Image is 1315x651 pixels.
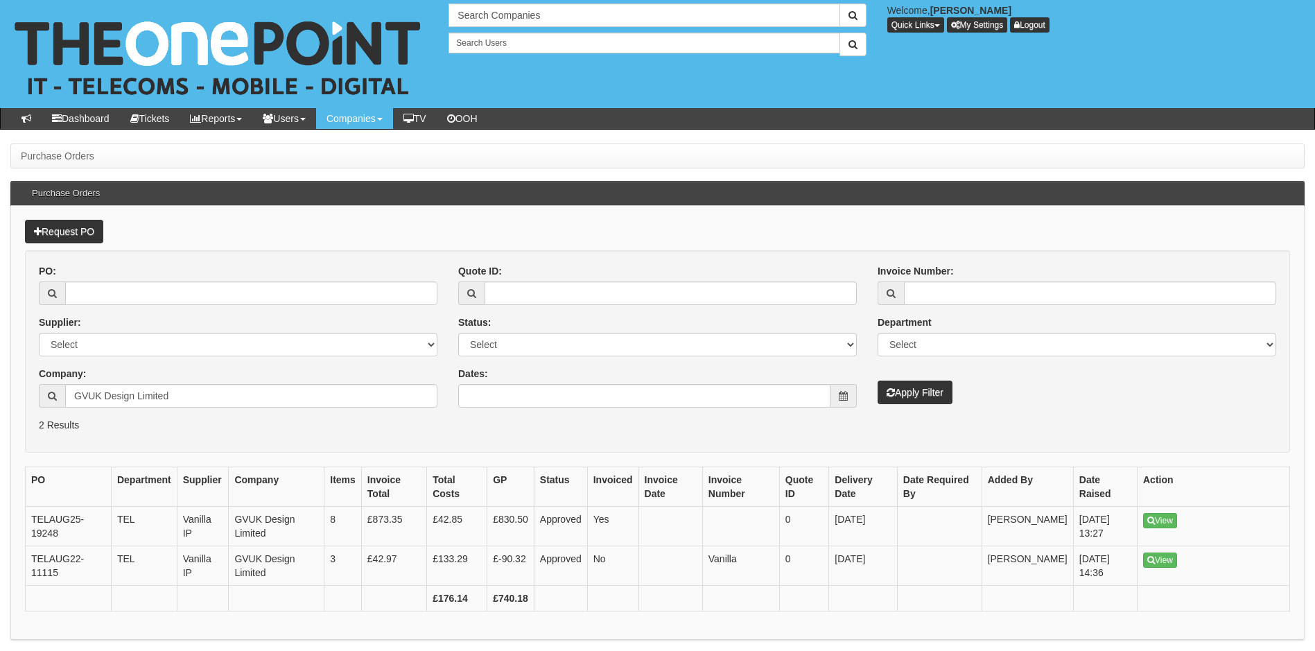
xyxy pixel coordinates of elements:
[427,586,487,611] th: £176.14
[779,546,829,586] td: 0
[1073,507,1137,546] td: [DATE] 13:27
[361,507,426,546] td: £873.35
[39,418,1276,432] p: 2 Results
[982,546,1073,586] td: [PERSON_NAME]
[229,507,324,546] td: GVUK Design Limited
[324,546,362,586] td: 3
[887,17,944,33] button: Quick Links
[702,467,779,507] th: Invoice Number
[487,586,534,611] th: £740.18
[458,367,488,381] label: Dates:
[393,108,437,129] a: TV
[180,108,252,129] a: Reports
[487,467,534,507] th: GP
[947,17,1008,33] a: My Settings
[982,467,1073,507] th: Added By
[779,467,829,507] th: Quote ID
[587,467,638,507] th: Invoiced
[1010,17,1050,33] a: Logout
[702,546,779,586] td: Vanilla
[120,108,180,129] a: Tickets
[458,264,502,278] label: Quote ID:
[316,108,393,129] a: Companies
[361,546,426,586] td: £42.97
[878,264,954,278] label: Invoice Number:
[26,546,112,586] td: TELAUG22-11115
[638,467,702,507] th: Invoice Date
[534,467,587,507] th: Status
[39,315,81,329] label: Supplier:
[829,507,897,546] td: [DATE]
[229,467,324,507] th: Company
[1143,553,1177,568] a: View
[487,507,534,546] td: £830.50
[1143,513,1177,528] a: View
[111,546,177,586] td: TEL
[437,108,488,129] a: OOH
[458,315,491,329] label: Status:
[1138,467,1290,507] th: Action
[252,108,316,129] a: Users
[39,264,56,278] label: PO:
[229,546,324,586] td: GVUK Design Limited
[324,467,362,507] th: Items
[779,507,829,546] td: 0
[449,3,839,27] input: Search Companies
[878,315,932,329] label: Department
[324,507,362,546] td: 8
[982,507,1073,546] td: [PERSON_NAME]
[427,467,487,507] th: Total Costs
[829,467,897,507] th: Delivery Date
[26,467,112,507] th: PO
[829,546,897,586] td: [DATE]
[1073,467,1137,507] th: Date Raised
[534,507,587,546] td: Approved
[177,467,229,507] th: Supplier
[177,546,229,586] td: Vanilla IP
[427,546,487,586] td: £133.29
[177,507,229,546] td: Vanilla IP
[487,546,534,586] td: £-90.32
[1073,546,1137,586] td: [DATE] 14:36
[534,546,587,586] td: Approved
[361,467,426,507] th: Invoice Total
[897,467,982,507] th: Date Required By
[21,149,94,163] li: Purchase Orders
[39,367,86,381] label: Company:
[587,507,638,546] td: Yes
[878,381,952,404] button: Apply Filter
[449,33,839,53] input: Search Users
[111,467,177,507] th: Department
[877,3,1315,33] div: Welcome,
[25,220,103,243] a: Request PO
[26,507,112,546] td: TELAUG25-19248
[111,507,177,546] td: TEL
[25,182,107,205] h3: Purchase Orders
[42,108,120,129] a: Dashboard
[587,546,638,586] td: No
[427,507,487,546] td: £42.85
[930,5,1011,16] b: [PERSON_NAME]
